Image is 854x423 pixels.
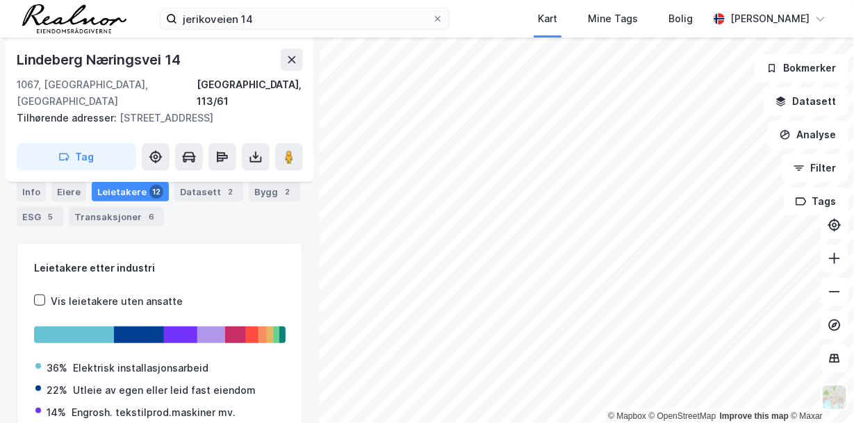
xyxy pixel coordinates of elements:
[47,382,67,399] div: 22%
[177,8,432,29] input: Søk på adresse, matrikkel, gårdeiere, leietakere eller personer
[224,185,238,199] div: 2
[17,182,46,201] div: Info
[69,207,164,226] div: Transaksjoner
[197,76,303,110] div: [GEOGRAPHIC_DATA], 113/61
[785,356,854,423] iframe: Chat Widget
[47,404,66,421] div: 14%
[17,143,136,171] button: Tag
[73,360,208,376] div: Elektrisk installasjonsarbeid
[588,10,638,27] div: Mine Tags
[755,54,848,82] button: Bokmerker
[785,356,854,423] div: Kontrollprogram for chat
[44,210,58,224] div: 5
[649,411,716,421] a: OpenStreetMap
[92,182,169,201] div: Leietakere
[538,10,557,27] div: Kart
[149,185,163,199] div: 12
[17,112,120,124] span: Tilhørende adresser:
[281,185,295,199] div: 2
[764,88,848,115] button: Datasett
[730,10,810,27] div: [PERSON_NAME]
[72,404,236,421] div: Engrosh. tekstilprod.maskiner mv.
[51,293,183,310] div: Vis leietakere uten ansatte
[73,382,256,399] div: Utleie av egen eller leid fast eiendom
[174,182,243,201] div: Datasett
[17,76,197,110] div: 1067, [GEOGRAPHIC_DATA], [GEOGRAPHIC_DATA]
[784,188,848,215] button: Tags
[782,154,848,182] button: Filter
[720,411,789,421] a: Improve this map
[17,110,292,126] div: [STREET_ADDRESS]
[22,4,126,33] img: realnor-logo.934646d98de889bb5806.png
[51,182,86,201] div: Eiere
[608,411,646,421] a: Mapbox
[17,207,63,226] div: ESG
[768,121,848,149] button: Analyse
[249,182,300,201] div: Bygg
[668,10,693,27] div: Bolig
[47,360,67,376] div: 36%
[145,210,158,224] div: 6
[17,49,183,71] div: Lindeberg Næringsvei 14
[34,260,286,276] div: Leietakere etter industri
